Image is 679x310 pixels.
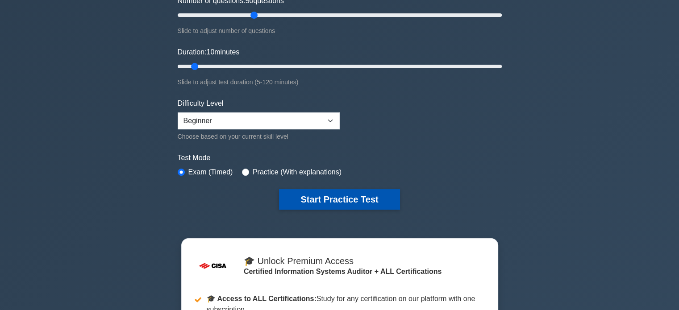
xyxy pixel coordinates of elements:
[178,153,502,163] label: Test Mode
[206,48,214,56] span: 10
[178,98,224,109] label: Difficulty Level
[178,131,340,142] div: Choose based on your current skill level
[188,167,233,178] label: Exam (Timed)
[178,25,502,36] div: Slide to adjust number of questions
[178,47,240,58] label: Duration: minutes
[178,77,502,87] div: Slide to adjust test duration (5-120 minutes)
[279,189,400,210] button: Start Practice Test
[253,167,342,178] label: Practice (With explanations)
